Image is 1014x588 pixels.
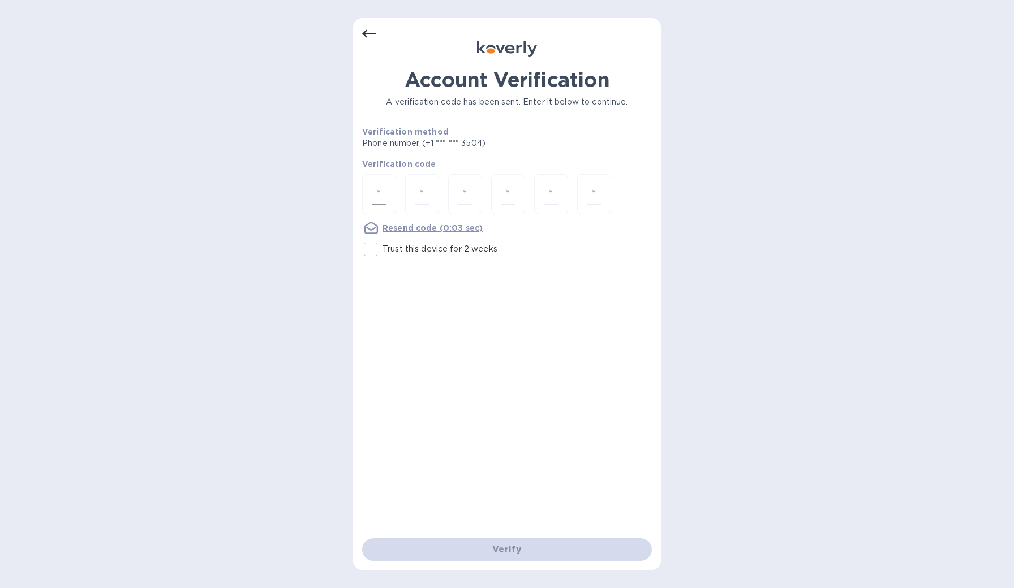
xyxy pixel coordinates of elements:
[362,96,652,108] p: A verification code has been sent. Enter it below to continue.
[362,68,652,92] h1: Account Verification
[383,243,497,255] p: Trust this device for 2 weeks
[383,223,483,232] u: Resend code (0:03 sec)
[362,137,572,149] p: Phone number (+1 *** *** 3504)
[362,127,449,136] b: Verification method
[362,158,652,170] p: Verification code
